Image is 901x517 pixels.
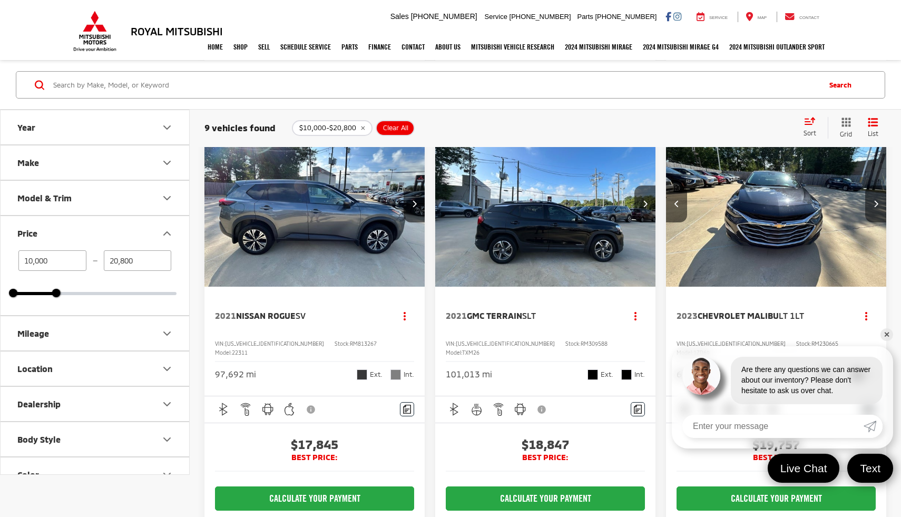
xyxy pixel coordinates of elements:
[634,369,645,379] span: Int.
[215,368,256,381] div: 97,692 mi
[689,12,736,22] a: Service
[510,13,571,21] span: [PHONE_NUMBER]
[71,11,119,52] img: Mitsubishi
[777,12,827,22] a: Contact
[1,457,190,492] button: ColorColor
[215,340,225,347] span: VIN:
[17,158,39,168] div: Make
[533,398,551,421] button: View Disclaimer
[357,369,367,380] span: Gun Metallic
[673,12,681,21] a: Instagram: Click to visit our Instagram page
[581,340,608,347] span: RM309588
[665,121,887,287] div: 2023 Chevrolet Malibu LT 1LT 2
[485,13,507,21] span: Service
[677,452,876,463] span: BEST PRICE:
[390,12,409,21] span: Sales
[236,310,296,320] span: Nissan Rogue
[799,15,819,20] span: Contact
[202,34,228,60] a: Home
[682,415,864,438] input: Enter your message
[631,402,645,416] button: Comments
[626,307,645,325] button: Actions
[411,12,477,21] span: [PHONE_NUMBER]
[292,120,373,136] button: remove 10000-20800
[404,369,414,379] span: Int.
[430,34,466,60] a: About Us
[724,34,830,60] a: 2024 Mitsubishi Outlander SPORT
[709,15,728,20] span: Service
[677,310,698,320] span: 2023
[261,403,275,416] img: Android Auto
[161,192,173,204] div: Model & Trim
[215,349,232,356] span: Model:
[731,357,883,404] div: Are there any questions we can answer about our inventory? Please don't hesitate to ask us over c...
[435,121,657,288] img: 2021 GMC Terrain SLT
[448,403,461,416] img: Bluetooth®
[1,387,190,421] button: DealershipDealership
[370,369,383,379] span: Ext.
[161,157,173,169] div: Make
[17,328,49,338] div: Mileage
[446,349,462,356] span: Model:
[215,310,385,321] a: 2021Nissan RogueSV
[768,454,840,483] a: Live Chat
[1,110,190,144] button: YearYear
[1,422,190,456] button: Body StyleBody Style
[857,307,876,325] button: Actions
[811,340,838,347] span: RM230665
[560,34,638,60] a: 2024 Mitsubishi Mirage
[299,124,356,132] span: $10,000-$20,800
[677,310,847,321] a: 2023Chevrolet MalibuLT 1LT
[52,72,819,97] form: Search by Make, Model, or Keyword
[682,357,720,395] img: Agent profile photo
[400,402,414,416] button: Comments
[847,454,893,483] a: Text
[665,121,887,288] img: 2023 Chevrolet Malibu LT 1LT
[383,124,408,132] span: Clear All
[796,340,811,347] span: Stock:
[232,349,248,356] span: 22311
[522,310,536,320] span: SLT
[446,452,645,463] span: BEST PRICE:
[466,34,560,60] a: Mitsubishi Vehicle Research
[514,403,527,416] img: Android Auto
[17,434,61,444] div: Body Style
[828,117,860,139] button: Grid View
[855,461,886,475] span: Text
[677,486,876,511] : CALCULATE YOUR PAYMENT
[302,398,320,421] button: View Disclaimer
[638,34,724,60] a: 2024 Mitsubishi Mirage G4
[18,250,86,271] input: minimum Buy price
[868,129,878,138] span: List
[446,486,645,511] : CALCULATE YOUR PAYMENT
[17,228,37,238] div: Price
[577,13,593,21] span: Parts
[215,452,414,463] span: BEST PRICE:
[677,349,693,356] span: Model:
[239,403,252,416] img: Remote Start
[17,122,35,132] div: Year
[677,340,687,347] span: VIN:
[456,340,555,347] span: [US_VEHICLE_IDENTIFICATION_NUMBER]
[283,403,296,416] img: Apple CarPlay
[462,349,479,356] span: TXM26
[17,470,39,480] div: Color
[363,34,396,60] a: Finance
[335,340,350,347] span: Stock:
[565,340,581,347] span: Stock:
[666,186,687,222] button: Previous image
[470,403,483,416] img: Heated Steering Wheel
[587,369,598,380] span: Ebony Twilight Metallic
[1,352,190,386] button: LocationLocation
[204,121,426,287] div: 2021 Nissan Rogue SV 0
[376,120,415,136] button: Clear All
[435,121,657,287] div: 2021 GMC Terrain SLT 0
[446,340,456,347] span: VIN:
[204,122,276,133] span: 9 vehicles found
[161,121,173,134] div: Year
[228,34,253,60] a: Shop
[161,327,173,340] div: Mileage
[204,121,426,288] img: 2021 Nissan Rogue SV
[758,15,767,20] span: Map
[446,436,645,452] span: $18,847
